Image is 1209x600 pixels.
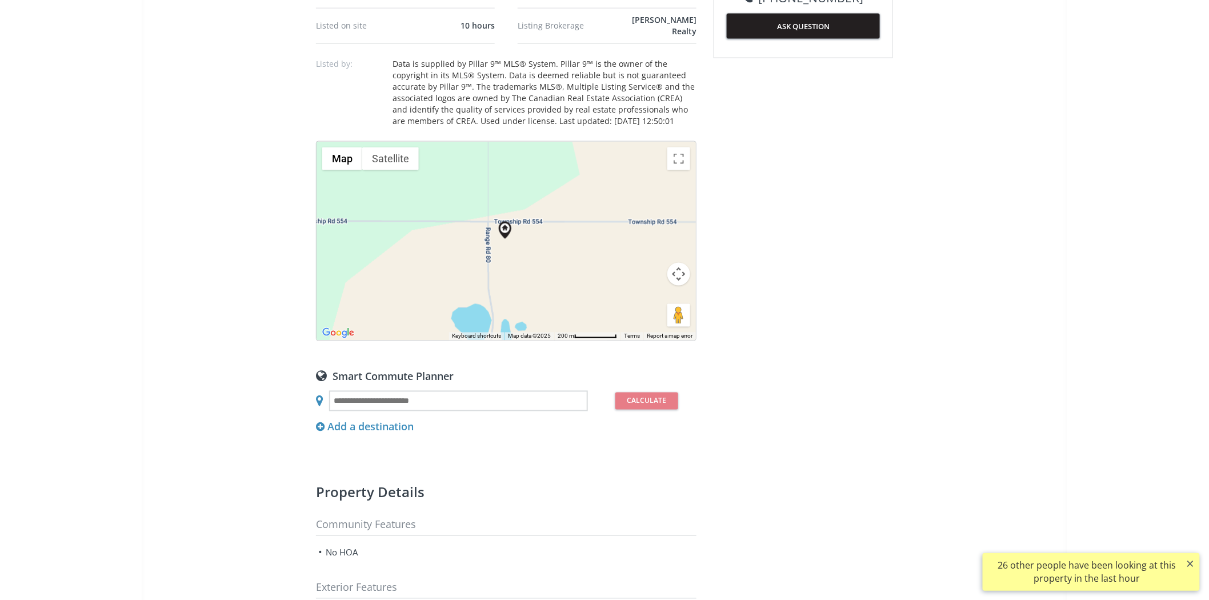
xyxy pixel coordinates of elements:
h2: Property details [316,486,696,499]
div: Smart Commute Planner [316,370,696,382]
img: Google [319,326,357,341]
button: Calculate [615,393,678,410]
span: 10 hours [461,20,495,31]
div: Data is supplied by Pillar 9™ MLS® System. Pillar 9™ is the owner of the copyright in its MLS® Sy... [393,58,696,127]
button: Keyboard shortcuts [452,333,501,341]
a: Report a map error [647,333,692,339]
a: Open this area in Google Maps (opens a new window) [319,326,357,341]
button: Drag Pegman onto the map to open Street View [667,304,690,327]
span: Map data ©2025 [508,333,551,339]
h3: Community Features [316,519,696,536]
a: Terms [624,333,640,339]
button: Show street map [322,147,362,170]
div: Listed on site [316,22,411,30]
button: Show satellite imagery [362,147,419,170]
li: No HOA [316,542,502,562]
span: [PERSON_NAME] Realty [632,14,696,37]
div: Add a destination [316,420,414,435]
button: Map Scale: 200 m per 71 pixels [554,333,620,341]
button: × [1182,553,1200,574]
button: ASK QUESTION [727,14,880,39]
p: Listed by: [316,58,385,70]
span: 200 m [558,333,574,339]
h3: Exterior features [316,582,696,599]
div: Listing Brokerage [518,22,608,30]
button: Map camera controls [667,263,690,286]
div: 26 other people have been looking at this property in the last hour [988,559,1186,585]
button: Toggle fullscreen view [667,147,690,170]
